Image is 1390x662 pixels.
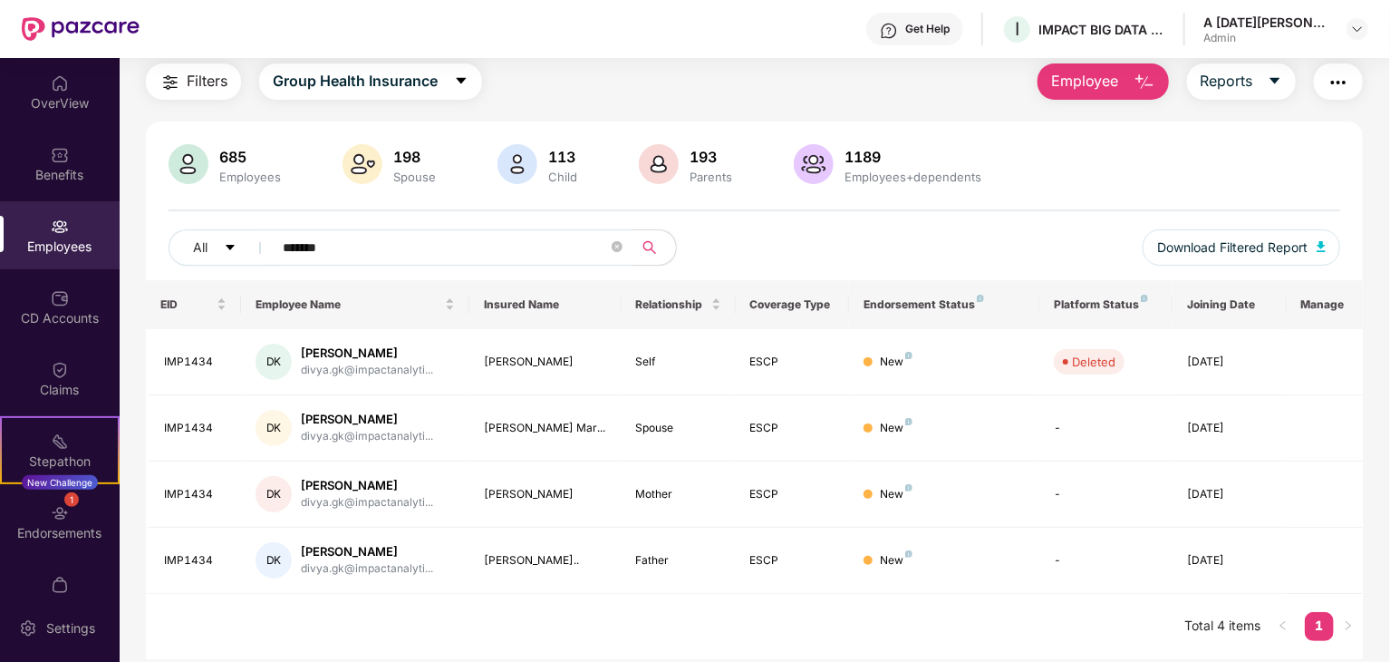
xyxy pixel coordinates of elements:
button: left [1269,612,1298,641]
img: svg+xml;base64,PHN2ZyBpZD0iRW5kb3JzZW1lbnRzIiB4bWxucz0iaHR0cDovL3d3dy53My5vcmcvMjAwMC9zdmciIHdpZH... [51,504,69,522]
img: svg+xml;base64,PHN2ZyBpZD0iTXlfT3JkZXJzIiBkYXRhLW5hbWU9Ik15IE9yZGVycyIgeG1sbnM9Imh0dHA6Ly93d3cudz... [51,576,69,594]
div: [PERSON_NAME].. [484,552,607,570]
img: svg+xml;base64,PHN2ZyB4bWxucz0iaHR0cDovL3d3dy53My5vcmcvMjAwMC9zdmciIHdpZHRoPSI4IiBoZWlnaHQ9IjgiIH... [905,352,912,359]
img: svg+xml;base64,PHN2ZyBpZD0iQ0RfQWNjb3VudHMiIGRhdGEtbmFtZT0iQ0QgQWNjb3VudHMiIHhtbG5zPSJodHRwOi8vd3... [51,289,69,307]
div: Endorsement Status [864,297,1025,312]
img: New Pazcare Logo [22,17,140,41]
div: [DATE] [1187,354,1272,371]
div: Platform Status [1054,297,1158,312]
span: caret-down [1268,73,1282,90]
div: Deleted [1072,353,1115,371]
img: svg+xml;base64,PHN2ZyB4bWxucz0iaHR0cDovL3d3dy53My5vcmcvMjAwMC9zdmciIHhtbG5zOnhsaW5rPSJodHRwOi8vd3... [1317,241,1326,252]
div: New [880,354,912,371]
th: Relationship [622,280,736,329]
span: Download Filtered Report [1157,238,1308,258]
button: Employee [1038,63,1169,100]
img: svg+xml;base64,PHN2ZyB4bWxucz0iaHR0cDovL3d3dy53My5vcmcvMjAwMC9zdmciIHdpZHRoPSIyNCIgaGVpZ2h0PSIyNC... [159,72,181,93]
div: Stepathon [2,453,118,471]
img: svg+xml;base64,PHN2ZyB4bWxucz0iaHR0cDovL3d3dy53My5vcmcvMjAwMC9zdmciIHhtbG5zOnhsaW5rPSJodHRwOi8vd3... [497,144,537,184]
div: 1189 [841,148,985,166]
th: EID [146,280,241,329]
div: 193 [686,148,736,166]
div: DK [256,542,292,579]
span: search [632,240,667,255]
img: svg+xml;base64,PHN2ZyB4bWxucz0iaHR0cDovL3d3dy53My5vcmcvMjAwMC9zdmciIHdpZHRoPSI4IiBoZWlnaHQ9IjgiIH... [905,418,912,425]
div: New [880,552,912,570]
th: Manage [1287,280,1363,329]
button: Filters [146,63,241,100]
div: 1 [64,492,79,507]
div: Mother [636,486,721,503]
img: svg+xml;base64,PHN2ZyB4bWxucz0iaHR0cDovL3d3dy53My5vcmcvMjAwMC9zdmciIHhtbG5zOnhsaW5rPSJodHRwOi8vd3... [794,144,834,184]
div: Admin [1203,31,1330,45]
button: Reportscaret-down [1187,63,1296,100]
img: svg+xml;base64,PHN2ZyBpZD0iQ2xhaW0iIHhtbG5zPSJodHRwOi8vd3d3LnczLm9yZy8yMDAwL3N2ZyIgd2lkdGg9IjIwIi... [51,361,69,379]
th: Employee Name [241,280,469,329]
div: divya.gk@impactanalyti... [301,362,433,379]
div: DK [256,410,292,446]
img: svg+xml;base64,PHN2ZyB4bWxucz0iaHR0cDovL3d3dy53My5vcmcvMjAwMC9zdmciIHhtbG5zOnhsaW5rPSJodHRwOi8vd3... [1134,72,1155,93]
div: divya.gk@impactanalyti... [301,428,433,445]
img: svg+xml;base64,PHN2ZyBpZD0iSGVscC0zMngzMiIgeG1sbnM9Imh0dHA6Ly93d3cudzMub3JnLzIwMDAvc3ZnIiB3aWR0aD... [880,22,898,40]
span: left [1278,620,1289,631]
div: Get Help [905,22,950,36]
div: divya.gk@impactanalyti... [301,560,433,578]
span: EID [160,297,213,312]
td: - [1039,395,1173,462]
button: Allcaret-down [169,229,279,266]
div: [PERSON_NAME] [301,345,433,362]
th: Joining Date [1173,280,1287,329]
button: right [1334,612,1363,641]
button: search [632,229,677,266]
span: right [1343,620,1354,631]
div: [PERSON_NAME] [301,543,433,560]
span: close-circle [612,239,623,257]
th: Coverage Type [736,280,850,329]
img: svg+xml;base64,PHN2ZyB4bWxucz0iaHR0cDovL3d3dy53My5vcmcvMjAwMC9zdmciIHhtbG5zOnhsaW5rPSJodHRwOi8vd3... [639,144,679,184]
div: IMP1434 [164,486,227,503]
li: Previous Page [1269,612,1298,641]
img: svg+xml;base64,PHN2ZyB4bWxucz0iaHR0cDovL3d3dy53My5vcmcvMjAwMC9zdmciIHdpZHRoPSI4IiBoZWlnaHQ9IjgiIH... [905,550,912,558]
span: Reports [1201,70,1253,92]
img: svg+xml;base64,PHN2ZyBpZD0iRHJvcGRvd24tMzJ4MzIiIHhtbG5zPSJodHRwOi8vd3d3LnczLm9yZy8yMDAwL3N2ZyIgd2... [1350,22,1365,36]
td: - [1039,462,1173,528]
span: close-circle [612,241,623,252]
img: svg+xml;base64,PHN2ZyBpZD0iQmVuZWZpdHMiIHhtbG5zPSJodHRwOi8vd3d3LnczLm9yZy8yMDAwL3N2ZyIgd2lkdGg9Ij... [51,146,69,164]
div: Spouse [636,420,721,437]
li: 1 [1305,612,1334,641]
span: All [193,238,208,258]
div: [PERSON_NAME] [301,411,433,428]
span: Filters [187,70,227,92]
img: svg+xml;base64,PHN2ZyB4bWxucz0iaHR0cDovL3d3dy53My5vcmcvMjAwMC9zdmciIHdpZHRoPSIyNCIgaGVpZ2h0PSIyNC... [1327,72,1349,93]
span: Employee [1051,70,1119,92]
img: svg+xml;base64,PHN2ZyBpZD0iU2V0dGluZy0yMHgyMCIgeG1sbnM9Imh0dHA6Ly93d3cudzMub3JnLzIwMDAvc3ZnIiB3aW... [19,619,37,638]
div: Parents [686,170,736,184]
div: [PERSON_NAME] Mar... [484,420,607,437]
div: Settings [41,619,101,638]
span: I [1015,18,1019,40]
div: DK [256,344,292,380]
span: caret-down [454,73,468,90]
div: ESCP [750,552,835,570]
span: caret-down [224,241,236,256]
div: [DATE] [1187,420,1272,437]
div: IMP1434 [164,552,227,570]
button: Group Health Insurancecaret-down [259,63,482,100]
a: 1 [1305,612,1334,639]
div: divya.gk@impactanalyti... [301,494,433,511]
img: svg+xml;base64,PHN2ZyBpZD0iRW1wbG95ZWVzIiB4bWxucz0iaHR0cDovL3d3dy53My5vcmcvMjAwMC9zdmciIHdpZHRoPS... [51,218,69,236]
div: [PERSON_NAME] [484,486,607,503]
span: Employee Name [256,297,441,312]
div: IMP1434 [164,354,227,371]
th: Insured Name [469,280,622,329]
img: svg+xml;base64,PHN2ZyB4bWxucz0iaHR0cDovL3d3dy53My5vcmcvMjAwMC9zdmciIHdpZHRoPSI4IiBoZWlnaHQ9IjgiIH... [977,295,984,302]
div: ESCP [750,354,835,371]
div: [PERSON_NAME] [484,354,607,371]
li: Next Page [1334,612,1363,641]
button: Download Filtered Report [1143,229,1340,266]
div: Employees+dependents [841,170,985,184]
img: svg+xml;base64,PHN2ZyBpZD0iSG9tZSIgeG1sbnM9Imh0dHA6Ly93d3cudzMub3JnLzIwMDAvc3ZnIiB3aWR0aD0iMjAiIG... [51,74,69,92]
img: svg+xml;base64,PHN2ZyB4bWxucz0iaHR0cDovL3d3dy53My5vcmcvMjAwMC9zdmciIHhtbG5zOnhsaW5rPSJodHRwOi8vd3... [343,144,382,184]
div: [DATE] [1187,486,1272,503]
div: Child [545,170,581,184]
